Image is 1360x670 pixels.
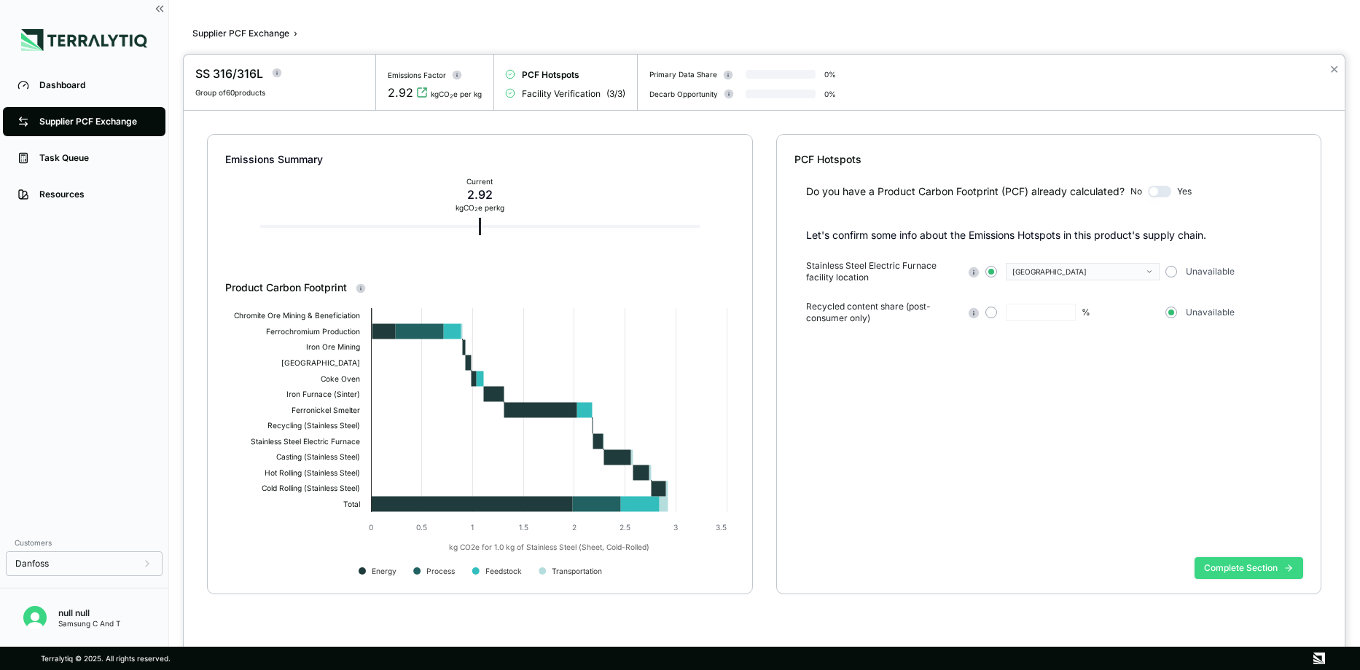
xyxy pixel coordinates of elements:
[716,523,727,532] text: 3.5
[485,567,522,575] text: Feedstock
[673,523,678,532] text: 3
[552,567,602,576] text: Transportation
[276,452,360,462] text: Casting (Stainless Steel)
[321,374,360,383] text: Coke Oven
[806,301,961,324] span: Recycled content share (post-consumer only)
[372,567,396,576] text: Energy
[416,523,427,532] text: 0.5
[265,468,360,478] text: Hot Rolling (Stainless Steel)
[195,88,265,97] span: Group of 60 products
[416,87,428,98] svg: View audit trail
[1130,186,1142,197] span: No
[1186,307,1235,318] span: Unavailable
[369,523,373,532] text: 0
[806,184,1125,199] div: Do you have a Product Carbon Footprint (PCF) already calculated?
[1082,307,1090,318] div: %
[1186,266,1235,277] span: Unavailable
[426,567,455,575] text: Process
[431,90,482,98] div: kgCO e per kg
[1195,557,1303,579] button: Complete Section
[281,358,360,367] text: [GEOGRAPHIC_DATA]
[824,70,836,79] div: 0 %
[388,71,446,79] div: Emissions Factor
[649,90,718,98] div: Decarb Opportunity
[806,228,1304,243] p: Let's confirm some info about the Emissions Hotspots in this product's supply chain.
[225,152,735,167] div: Emissions Summary
[456,177,504,186] div: Current
[456,186,504,203] div: 2.92
[1012,267,1143,276] div: [GEOGRAPHIC_DATA]
[266,327,360,336] text: Ferrochromium Production
[1006,263,1160,280] button: [GEOGRAPHIC_DATA]
[649,70,717,79] div: Primary Data Share
[824,90,836,98] div: 0 %
[450,93,453,100] sub: 2
[449,543,649,552] text: kg CO2e for 1.0 kg of Stainless Steel (Sheet, Cold-Rolled)
[1329,60,1339,78] button: Close
[267,421,360,430] text: Recycling (Stainless Steel)
[1177,186,1192,197] span: Yes
[306,342,360,352] text: Iron Ore Mining
[343,500,360,508] text: Total
[522,88,601,100] span: Facility Verification
[225,280,735,295] div: Product Carbon Footprint
[572,523,577,532] text: 2
[262,484,360,493] text: Cold Rolling (Stainless Steel)
[286,390,360,398] text: Iron Furnace (Sinter)
[794,152,1304,167] div: PCF Hotspots
[195,65,263,82] div: SS 316/316L
[388,84,413,101] div: 2.92
[471,523,474,532] text: 1
[606,88,625,100] span: ( 3 / 3 )
[456,203,504,212] div: kg CO e per kg
[620,523,630,532] text: 2.5
[251,437,360,446] text: Stainless Steel Electric Furnace
[522,69,579,81] span: PCF Hotspots
[519,523,528,532] text: 1.5
[234,311,360,320] text: Chromite Ore Mining & Beneficiation
[474,207,478,213] sub: 2
[292,406,360,414] text: Ferronickel Smelter
[806,260,961,283] span: Stainless Steel Electric Furnace facility location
